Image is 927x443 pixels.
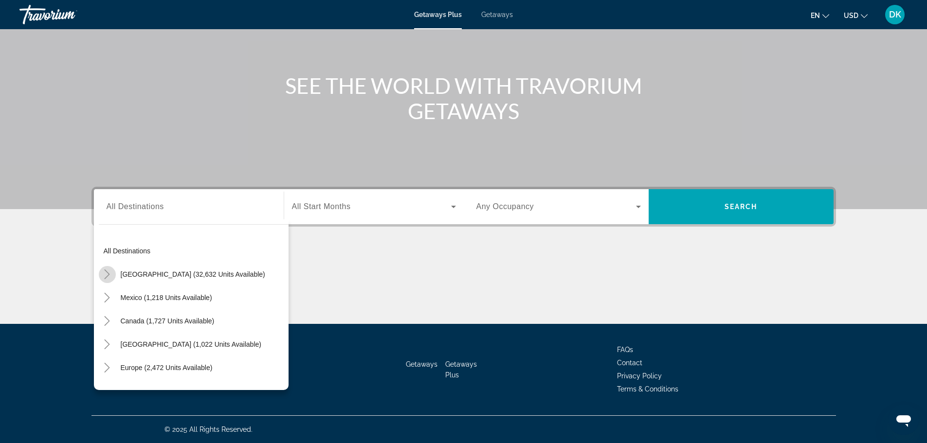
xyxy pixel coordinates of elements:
a: Getaways Plus [414,11,462,18]
span: All Start Months [292,202,351,211]
button: Toggle Europe (2,472 units available) [99,359,116,376]
button: Search [649,189,834,224]
div: Search widget [94,189,834,224]
span: Canada (1,727 units available) [121,317,215,325]
a: Getaways [481,11,513,18]
a: Getaways [406,360,437,368]
button: Change language [811,8,829,22]
span: All destinations [104,247,151,255]
span: Any Occupancy [476,202,534,211]
button: Toggle Mexico (1,218 units available) [99,289,116,306]
span: en [811,12,820,19]
button: Europe (2,472 units available) [116,359,218,376]
button: [GEOGRAPHIC_DATA] (32,632 units available) [116,266,270,283]
a: Privacy Policy [617,372,662,380]
button: Australia (210 units available) [116,382,217,400]
span: © 2025 All Rights Reserved. [164,425,253,433]
button: Toggle Canada (1,727 units available) [99,313,116,330]
span: DK [889,10,901,19]
span: [GEOGRAPHIC_DATA] (1,022 units available) [121,340,261,348]
span: All Destinations [107,202,164,211]
button: Toggle United States (32,632 units available) [99,266,116,283]
button: [GEOGRAPHIC_DATA] (1,022 units available) [116,336,266,353]
span: USD [844,12,858,19]
span: Europe (2,472 units available) [121,364,213,372]
h1: SEE THE WORLD WITH TRAVORIUM GETAWAYS [281,73,646,124]
a: Contact [617,359,642,367]
iframe: Button to launch messaging window [888,404,919,435]
button: Toggle Australia (210 units available) [99,383,116,400]
a: Getaways Plus [445,360,477,379]
button: Canada (1,727 units available) [116,312,219,330]
button: All destinations [99,242,289,260]
button: Mexico (1,218 units available) [116,289,217,306]
button: Toggle Caribbean & Atlantic Islands (1,022 units available) [99,336,116,353]
span: [GEOGRAPHIC_DATA] (32,632 units available) [121,270,265,278]
a: Travorium [19,2,117,27]
button: Change currency [844,8,868,22]
a: Terms & Conditions [617,385,678,393]
span: Mexico (1,218 units available) [121,294,212,301]
a: FAQs [617,346,633,354]
span: Search [725,203,758,211]
button: User Menu [882,4,908,25]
